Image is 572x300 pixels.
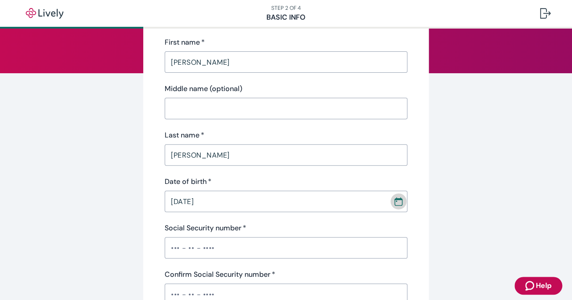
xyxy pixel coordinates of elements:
label: Confirm Social Security number [165,269,275,280]
button: Zendesk support iconHelp [514,277,562,295]
img: Lively [20,8,70,19]
label: Last name [165,130,204,141]
svg: Zendesk support icon [525,280,536,291]
input: MM / DD / YYYY [165,192,387,210]
input: ••• - •• - •••• [165,239,407,257]
label: First name [165,37,205,48]
span: Help [536,280,551,291]
label: Social Security number [165,223,246,233]
label: Date of birth [165,176,211,187]
button: Choose date, selected date is May 27, 1988 [390,193,406,209]
label: Middle name (optional) [165,83,242,94]
button: Log out [533,3,558,24]
svg: Calendar [394,197,403,206]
